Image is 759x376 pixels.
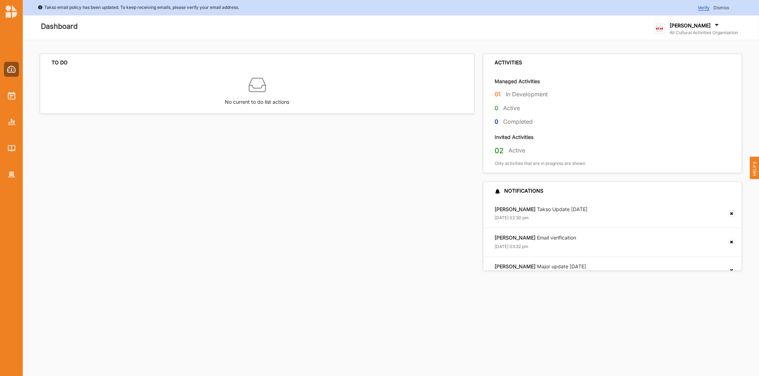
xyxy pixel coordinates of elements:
[670,30,738,36] label: All Cultural Activities Organisation
[495,206,587,213] label: Takso Update [DATE]
[495,235,536,241] strong: [PERSON_NAME]
[495,215,529,221] label: [DATE] 02:30 pm
[495,104,498,113] label: 0
[495,161,585,166] label: Only activities that are in progress are shown
[503,104,520,112] label: Active
[495,244,528,249] label: [DATE] 03:32 pm
[8,145,15,151] img: Library
[495,146,504,155] label: 02
[495,206,536,212] strong: [PERSON_NAME]
[225,93,289,106] label: No current to do list actions
[506,91,548,98] label: In Development
[654,23,665,34] img: logo
[495,59,522,66] div: ACTIVITIES
[52,59,68,66] div: TO DO
[8,119,15,125] img: Reports
[503,118,533,125] label: Completed
[6,5,17,18] img: logo
[8,172,15,178] img: Organisation
[495,235,576,241] label: Email verification
[495,263,586,270] label: Major update [DATE]
[4,114,19,129] a: Reports
[713,5,729,10] span: Dismiss
[495,90,501,99] label: 01
[249,76,266,93] img: box
[4,88,19,103] a: Activities
[495,134,533,140] label: Invited Activities
[508,147,525,154] label: Active
[495,117,498,126] label: 0
[4,141,19,156] a: Library
[41,21,78,32] label: Dashboard
[8,92,15,100] img: Activities
[38,4,239,11] div: Takso email policy has been updated. To keep receiving emails, please verify your email address.
[7,66,16,73] img: Dashboard
[495,78,540,85] label: Managed Activities
[698,5,710,11] span: Verify
[670,22,711,29] label: [PERSON_NAME]
[495,263,536,269] strong: [PERSON_NAME]
[4,62,19,77] a: Dashboard
[495,188,543,194] div: NOTIFICATIONS
[4,167,19,182] a: Organisation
